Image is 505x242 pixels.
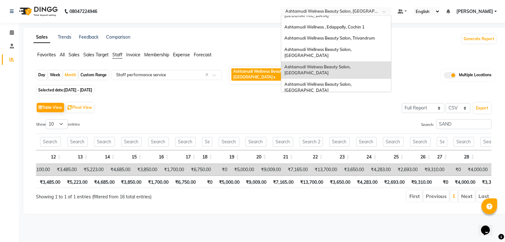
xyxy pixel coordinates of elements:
a: Feedback [79,34,98,40]
td: ₹4,685.00 [107,164,134,176]
th: ₹5,223.00 [63,176,91,188]
td: ₹3,485.00 [53,164,80,176]
td: ₹3,650.00 [340,164,367,176]
label: Show entries [36,119,80,129]
th: 21: activate to sort column ascending [270,150,296,164]
div: Month [63,71,78,79]
th: ₹3,850.00 [118,176,145,188]
div: Week [48,71,62,79]
span: Invoice [126,52,140,58]
input: Search 17 [175,137,196,147]
select: Showentries [46,119,68,129]
td: ₹9,310.00 [421,164,448,176]
th: ₹0 [199,176,216,188]
th: ₹4,283.00 [353,176,381,188]
th: 14: activate to sort column ascending [91,150,118,164]
span: Ashtamudi Wellness Beauty Salon, [GEOGRAPHIC_DATA] [233,69,296,79]
input: Search 26 [410,137,431,147]
input: Search 16 [148,137,169,147]
td: ₹4,283.00 [367,164,394,176]
span: [DATE] - [DATE] [64,88,92,92]
button: Table View [37,103,64,112]
span: Clear all [205,71,211,78]
a: Trends [58,34,71,40]
input: Search 19 [219,137,239,147]
span: [PERSON_NAME] [456,8,493,15]
input: Search 27 [437,137,447,147]
input: Search 25 [383,137,403,147]
a: 1 [452,193,455,199]
button: Pivot View [66,103,94,112]
th: 25: activate to sort column ascending [380,150,407,164]
span: Favorites [37,52,56,58]
td: ₹13,700.00 [311,164,340,176]
th: 19: activate to sort column ascending [216,150,242,164]
td: ₹9,009.00 [257,164,284,176]
th: 22: activate to sort column ascending [296,150,326,164]
span: Ashtamudi Wellness Beauty Salon, [GEOGRAPHIC_DATA] [284,82,353,93]
span: Ashtamudi Wellness Beauty Salon, [GEOGRAPHIC_DATA] [284,47,353,58]
td: ₹7,165.00 [284,164,311,176]
span: Ashtamudi Wellness , Edappally, Cochin 1 [284,24,365,29]
th: ₹9,310.00 [408,176,435,188]
th: 24: activate to sort column ascending [353,150,380,164]
th: 29: activate to sort column ascending [477,150,504,164]
input: Search 23 [329,137,350,147]
th: ₹3,650.00 [326,176,353,188]
button: Export [473,103,491,114]
td: ₹5,223.00 [80,164,107,176]
span: Selected date: [37,86,94,94]
input: Search 21 [273,137,293,147]
a: x [273,75,276,79]
input: Search 28 [454,137,474,147]
td: ₹5,000.00 [230,164,257,176]
th: 20: activate to sort column ascending [242,150,269,164]
div: Custom Range [79,71,108,79]
th: ₹9,009.00 [243,176,270,188]
input: Search 22 [300,137,323,147]
div: Showing 1 to 1 of 1 entries (filtered from 16 total entries) [36,190,220,200]
th: 26: activate to sort column ascending [407,150,434,164]
th: 28: activate to sort column ascending [450,150,477,164]
input: Search 24 [356,137,377,147]
input: Search 12 [40,137,61,147]
th: 18: activate to sort column ascending [199,150,216,164]
a: Sales [33,32,50,43]
span: Multiple Locations [459,72,491,78]
span: Ashtamudi Wellness Beauty Salon, Trivandrum [284,35,375,40]
th: ₹1,700.00 [145,176,172,188]
button: Generate Report [462,34,496,43]
th: 23: activate to sort column ascending [326,150,353,164]
span: Membership [144,52,169,58]
th: ₹4,000.00 [451,176,478,188]
b: 08047224946 [69,3,97,20]
input: Search 14 [94,137,115,147]
th: 12: activate to sort column ascending [37,150,64,164]
td: ₹3,850.00 [134,164,160,176]
span: Sales [68,52,80,58]
th: ₹4,685.00 [91,176,118,188]
a: Comparison [106,34,130,40]
div: Day [37,71,47,79]
span: Expense [173,52,190,58]
img: logo [16,3,59,20]
td: ₹4,100.00 [26,164,53,176]
span: Ashtamudi Welness Beauty Salon, [GEOGRAPHIC_DATA] [284,64,352,76]
td: ₹0 [214,164,230,176]
input: Search 29 [480,137,501,147]
th: 27: activate to sort column ascending [434,150,450,164]
input: Search 18 [202,137,212,147]
th: ₹5,000.00 [216,176,243,188]
span: Sales Target [83,52,109,58]
th: ₹0 [435,176,452,188]
th: 17: activate to sort column ascending [172,150,199,164]
img: pivot.png [68,105,72,110]
span: Forecast [194,52,211,58]
th: ₹13,700.00 [297,176,326,188]
td: ₹0 [448,164,464,176]
td: ₹1,700.00 [160,164,187,176]
th: ₹2,693.00 [381,176,408,188]
input: Search: [436,119,491,129]
th: 15: activate to sort column ascending [118,150,145,164]
ng-dropdown-panel: Options list [281,16,391,92]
